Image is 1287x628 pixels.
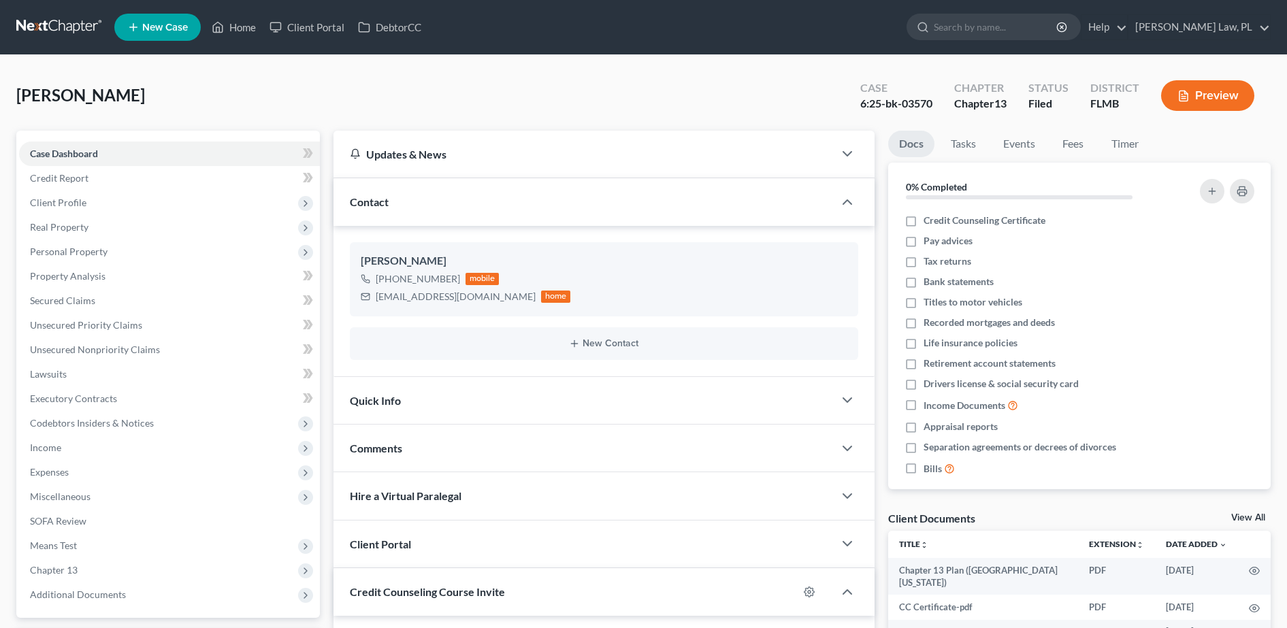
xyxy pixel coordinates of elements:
[16,85,145,105] span: [PERSON_NAME]
[888,595,1078,619] td: CC Certificate-pdf
[376,272,460,286] div: [PHONE_NUMBER]
[888,558,1078,595] td: Chapter 13 Plan ([GEOGRAPHIC_DATA][US_STATE])
[350,538,411,550] span: Client Portal
[924,377,1079,391] span: Drivers license & social security card
[888,511,975,525] div: Client Documents
[205,15,263,39] a: Home
[19,142,320,166] a: Case Dashboard
[350,489,461,502] span: Hire a Virtual Paralegal
[30,393,117,404] span: Executory Contracts
[30,319,142,331] span: Unsecured Priority Claims
[350,585,505,598] span: Credit Counseling Course Invite
[994,97,1007,110] span: 13
[350,442,402,455] span: Comments
[30,295,95,306] span: Secured Claims
[1090,96,1139,112] div: FLMB
[19,386,320,411] a: Executory Contracts
[19,288,320,313] a: Secured Claims
[351,15,428,39] a: DebtorCC
[940,131,987,157] a: Tasks
[376,290,536,303] div: [EMAIL_ADDRESS][DOMAIN_NAME]
[350,147,817,161] div: Updates & News
[860,80,932,96] div: Case
[924,275,994,288] span: Bank statements
[30,540,77,551] span: Means Test
[19,337,320,362] a: Unsecured Nonpriority Claims
[30,221,88,233] span: Real Property
[361,253,847,269] div: [PERSON_NAME]
[30,515,86,527] span: SOFA Review
[19,313,320,337] a: Unsecured Priority Claims
[1128,15,1270,39] a: [PERSON_NAME] Law, PL
[888,131,934,157] a: Docs
[263,15,351,39] a: Client Portal
[30,246,108,257] span: Personal Property
[30,442,61,453] span: Income
[30,270,105,282] span: Property Analysis
[1081,15,1127,39] a: Help
[1231,513,1265,523] a: View All
[1090,80,1139,96] div: District
[924,420,998,433] span: Appraisal reports
[30,491,91,502] span: Miscellaneous
[19,509,320,533] a: SOFA Review
[350,394,401,407] span: Quick Info
[30,417,154,429] span: Codebtors Insiders & Notices
[954,80,1007,96] div: Chapter
[30,564,78,576] span: Chapter 13
[924,234,973,248] span: Pay advices
[924,357,1056,370] span: Retirement account statements
[541,291,571,303] div: home
[1101,131,1150,157] a: Timer
[30,368,67,380] span: Lawsuits
[1161,80,1254,111] button: Preview
[30,589,126,600] span: Additional Documents
[19,362,320,386] a: Lawsuits
[1078,558,1155,595] td: PDF
[924,316,1055,329] span: Recorded mortgages and deeds
[142,22,188,33] span: New Case
[1155,595,1238,619] td: [DATE]
[924,336,1017,350] span: Life insurance policies
[924,399,1005,412] span: Income Documents
[1052,131,1095,157] a: Fees
[1028,80,1069,96] div: Status
[992,131,1046,157] a: Events
[30,148,98,159] span: Case Dashboard
[19,166,320,191] a: Credit Report
[924,214,1045,227] span: Credit Counseling Certificate
[30,197,86,208] span: Client Profile
[1089,539,1144,549] a: Extensionunfold_more
[860,96,932,112] div: 6:25-bk-03570
[899,539,928,549] a: Titleunfold_more
[924,295,1022,309] span: Titles to motor vehicles
[30,172,88,184] span: Credit Report
[466,273,500,285] div: mobile
[934,14,1058,39] input: Search by name...
[30,344,160,355] span: Unsecured Nonpriority Claims
[906,181,967,193] strong: 0% Completed
[30,466,69,478] span: Expenses
[350,195,389,208] span: Contact
[1078,595,1155,619] td: PDF
[924,462,942,476] span: Bills
[924,254,971,268] span: Tax returns
[1219,541,1227,549] i: expand_more
[19,264,320,288] a: Property Analysis
[920,541,928,549] i: unfold_more
[1166,539,1227,549] a: Date Added expand_more
[1028,96,1069,112] div: Filed
[1155,558,1238,595] td: [DATE]
[924,440,1116,454] span: Separation agreements or decrees of divorces
[954,96,1007,112] div: Chapter
[1136,541,1144,549] i: unfold_more
[361,338,847,349] button: New Contact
